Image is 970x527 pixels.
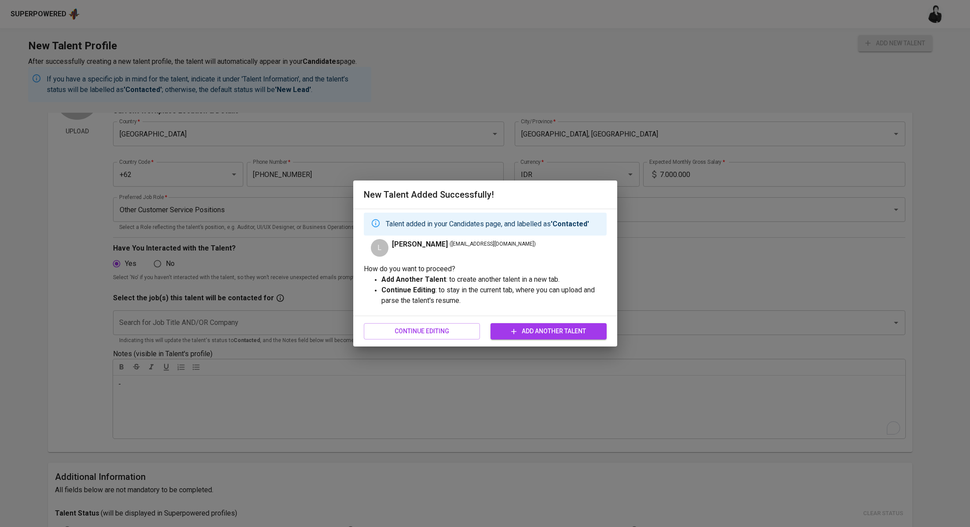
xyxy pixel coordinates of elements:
strong: 'Contacted' [551,220,589,228]
p: : to create another talent in a new tab. [381,274,607,285]
h6: New Talent Added Successfully! [364,188,607,202]
span: [PERSON_NAME] [392,239,448,250]
p: How do you want to proceed? [364,264,607,274]
button: Continue Editing [364,323,480,339]
strong: Add Another Talent [381,275,446,284]
strong: Continue Editing [381,286,436,294]
div: L [371,239,388,257]
p: Talent added in your Candidates page, and labelled as [386,219,589,229]
span: ( [EMAIL_ADDRESS][DOMAIN_NAME] ) [450,240,536,249]
span: Continue Editing [371,326,473,337]
p: : to stay in the current tab, where you can upload and parse the talent's resume. [381,285,607,306]
button: Add Another Talent [490,323,607,339]
span: Add Another Talent [498,326,600,337]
